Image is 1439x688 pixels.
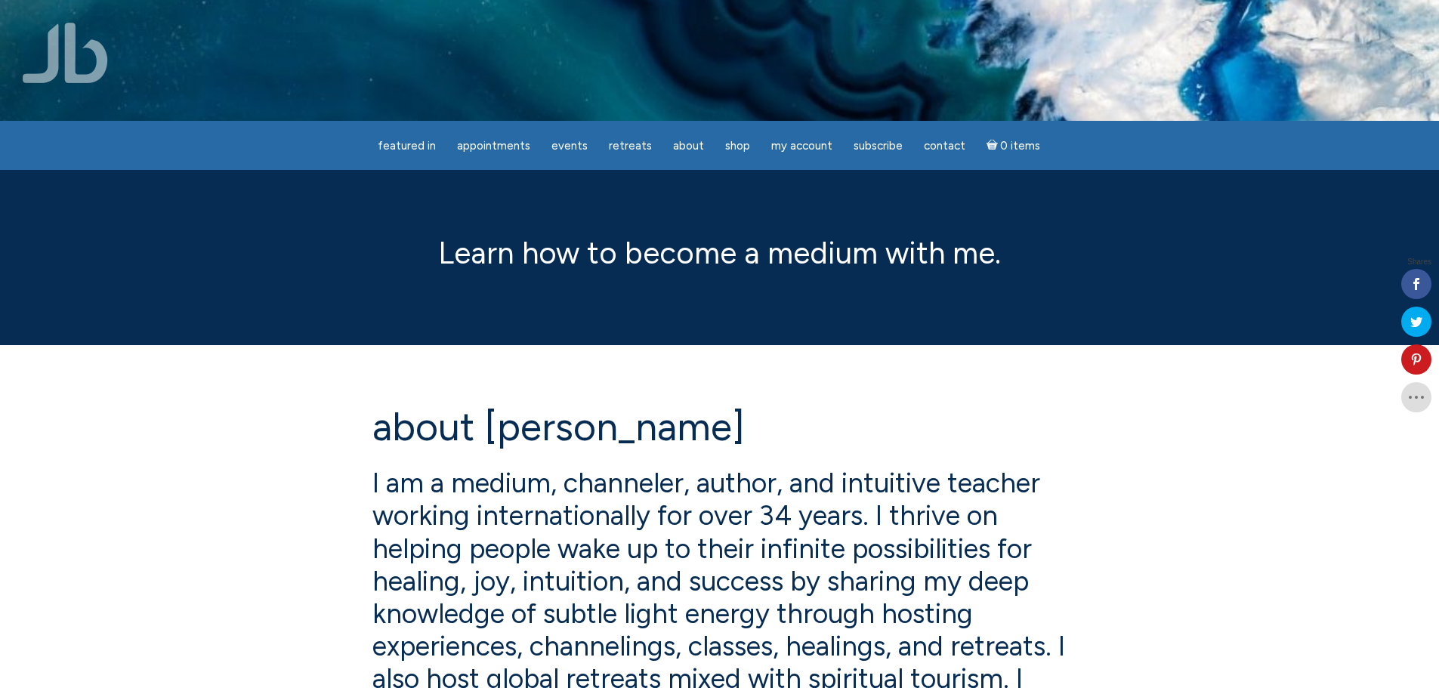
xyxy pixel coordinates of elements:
a: Subscribe [845,131,912,161]
a: Contact [915,131,974,161]
a: featured in [369,131,445,161]
span: Retreats [609,139,652,153]
span: Contact [924,139,965,153]
a: Appointments [448,131,539,161]
span: featured in [378,139,436,153]
i: Cart [987,139,1001,153]
a: Retreats [600,131,661,161]
p: Learn how to become a medium with me. [372,230,1067,276]
span: About [673,139,704,153]
a: Cart0 items [977,130,1050,161]
h1: About [PERSON_NAME] [372,406,1067,449]
span: Shop [725,139,750,153]
img: Jamie Butler. The Everyday Medium [23,23,108,83]
span: Events [551,139,588,153]
span: My Account [771,139,832,153]
a: My Account [762,131,841,161]
span: Appointments [457,139,530,153]
span: Shares [1407,258,1431,266]
a: About [664,131,713,161]
span: 0 items [1000,140,1040,152]
span: Subscribe [854,139,903,153]
a: Events [542,131,597,161]
a: Shop [716,131,759,161]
